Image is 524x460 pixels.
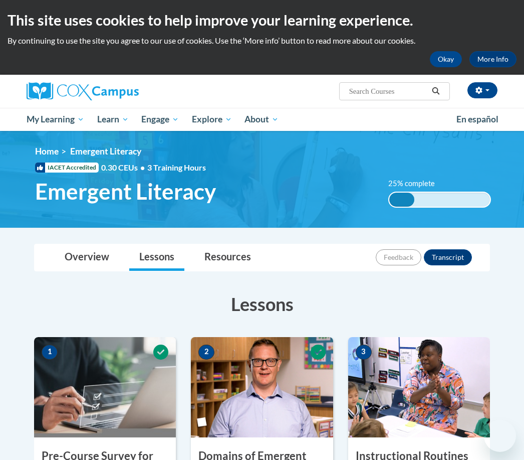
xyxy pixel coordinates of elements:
[140,163,145,172] span: •
[35,163,99,173] span: IACET Accredited
[469,51,516,67] a: More Info
[42,345,58,360] span: 1
[348,85,428,97] input: Search Courses
[27,113,84,125] span: My Learning
[141,113,179,125] span: Engage
[388,178,446,189] label: 25% complete
[192,113,232,125] span: Explore
[428,85,443,97] button: Search
[456,114,498,124] span: En español
[70,146,141,157] span: Emergent Literacy
[376,249,421,265] button: Feedback
[484,420,516,452] iframe: Button to launch messaging window
[101,162,147,173] span: 0.30 CEUs
[147,163,206,172] span: 3 Training Hours
[34,337,176,437] img: Course Image
[135,108,185,131] a: Engage
[430,51,462,67] button: Okay
[389,193,414,207] div: 25% complete
[97,113,129,125] span: Learn
[35,178,216,205] span: Emergent Literacy
[467,82,497,98] button: Account Settings
[356,345,372,360] span: 3
[238,108,286,131] a: About
[450,109,505,130] a: En español
[27,82,139,100] img: Cox Campus
[35,146,59,157] a: Home
[34,291,490,317] h3: Lessons
[244,113,279,125] span: About
[91,108,135,131] a: Learn
[20,108,91,131] a: My Learning
[8,10,516,30] h2: This site uses cookies to help improve your learning experience.
[424,249,472,265] button: Transcript
[198,345,214,360] span: 2
[27,82,173,100] a: Cox Campus
[194,244,261,271] a: Resources
[8,35,516,46] p: By continuing to use the site you agree to our use of cookies. Use the ‘More info’ button to read...
[129,244,184,271] a: Lessons
[185,108,238,131] a: Explore
[191,337,333,437] img: Course Image
[19,108,505,131] div: Main menu
[55,244,119,271] a: Overview
[348,337,490,437] img: Course Image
